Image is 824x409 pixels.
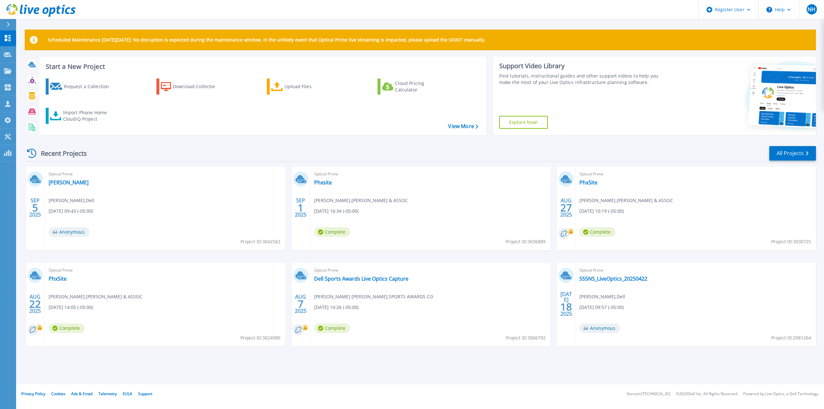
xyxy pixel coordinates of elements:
[314,197,408,204] span: [PERSON_NAME] , [PERSON_NAME] & ASSOC
[49,179,89,186] a: [PERSON_NAME]
[63,109,113,122] div: Import Phone Home CloudIQ Project
[49,323,85,333] span: Complete
[295,196,307,219] div: SEP 2025
[506,238,546,245] span: Project ID: 3036889
[314,227,350,237] span: Complete
[49,275,67,282] a: PhxSite
[579,304,624,311] span: [DATE] 09:57 (-05:00)
[579,227,615,237] span: Complete
[314,179,332,186] a: Phxsite
[579,323,620,333] span: Anonymous
[32,205,38,210] span: 5
[29,292,41,316] div: AUG 2025
[240,238,280,245] span: Project ID: 3042562
[98,391,117,396] a: Telemetry
[560,205,572,210] span: 27
[579,275,647,282] a: 555NS_LiveOptics_20250422
[506,334,546,341] span: Project ID: 3006792
[46,63,478,70] h3: Start a New Project
[49,227,89,237] span: Anonymous
[771,238,811,245] span: Project ID: 3030725
[448,123,478,129] a: View More
[314,208,359,215] span: [DATE] 16:34 (-05:00)
[560,304,572,310] span: 18
[743,392,818,396] li: Powered by Live Optics, a Dell Technology
[49,171,281,178] span: Optical Prime
[579,267,812,274] span: Optical Prime
[314,304,359,311] span: [DATE] 14:26 (-05:00)
[267,79,339,95] a: Upload Files
[499,73,666,86] div: Find tutorials, instructional guides and other support videos to help you make the most of your L...
[240,334,280,341] span: Project ID: 3024980
[64,80,116,93] div: Request a Collection
[29,301,41,307] span: 22
[21,391,45,396] a: Privacy Policy
[560,196,572,219] div: AUG 2025
[769,146,816,161] a: All Projects
[51,391,65,396] a: Cookies
[579,208,624,215] span: [DATE] 10:19 (-05:00)
[499,62,666,70] div: Support Video Library
[560,292,572,316] div: [DATE] 2025
[29,196,41,219] div: SEP 2025
[295,292,307,316] div: AUG 2025
[298,205,304,210] span: 1
[71,391,93,396] a: Ads & Email
[49,304,93,311] span: [DATE] 14:05 (-05:00)
[314,323,350,333] span: Complete
[676,392,737,396] li: © 2025 Dell Inc. All Rights Reserved
[25,145,96,161] div: Recent Projects
[123,391,132,396] a: EULA
[285,80,336,93] div: Upload Files
[499,116,548,129] a: Explore Now!
[579,293,625,300] span: [PERSON_NAME] , Dell
[173,80,224,93] div: Download Collector
[395,80,446,93] div: Cloud Pricing Calculator
[49,293,142,300] span: [PERSON_NAME] , [PERSON_NAME] & ASSOC
[771,334,811,341] span: Project ID: 2981264
[314,275,408,282] a: Dell Sports Awards Live Optics Capture
[298,301,304,307] span: 7
[49,208,93,215] span: [DATE] 09:43 (-05:00)
[579,197,673,204] span: [PERSON_NAME] , [PERSON_NAME] & ASSOC
[579,179,597,186] a: PhxSite
[378,79,449,95] a: Cloud Pricing Calculator
[579,171,812,178] span: Optical Prime
[48,37,485,42] p: Scheduled Maintenance [DATE][DATE]: No disruption is expected during the maintenance window. In t...
[314,267,547,274] span: Optical Prime
[808,7,815,12] span: NH
[49,267,281,274] span: Optical Prime
[46,79,117,95] a: Request a Collection
[627,392,670,396] li: Version: [TECHNICAL_ID]
[49,197,94,204] span: [PERSON_NAME] , Dell
[314,171,547,178] span: Optical Prime
[138,391,152,396] a: Support
[314,293,433,300] span: [PERSON_NAME] [PERSON_NAME] , SPORTS AWARDS CO
[156,79,228,95] a: Download Collector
